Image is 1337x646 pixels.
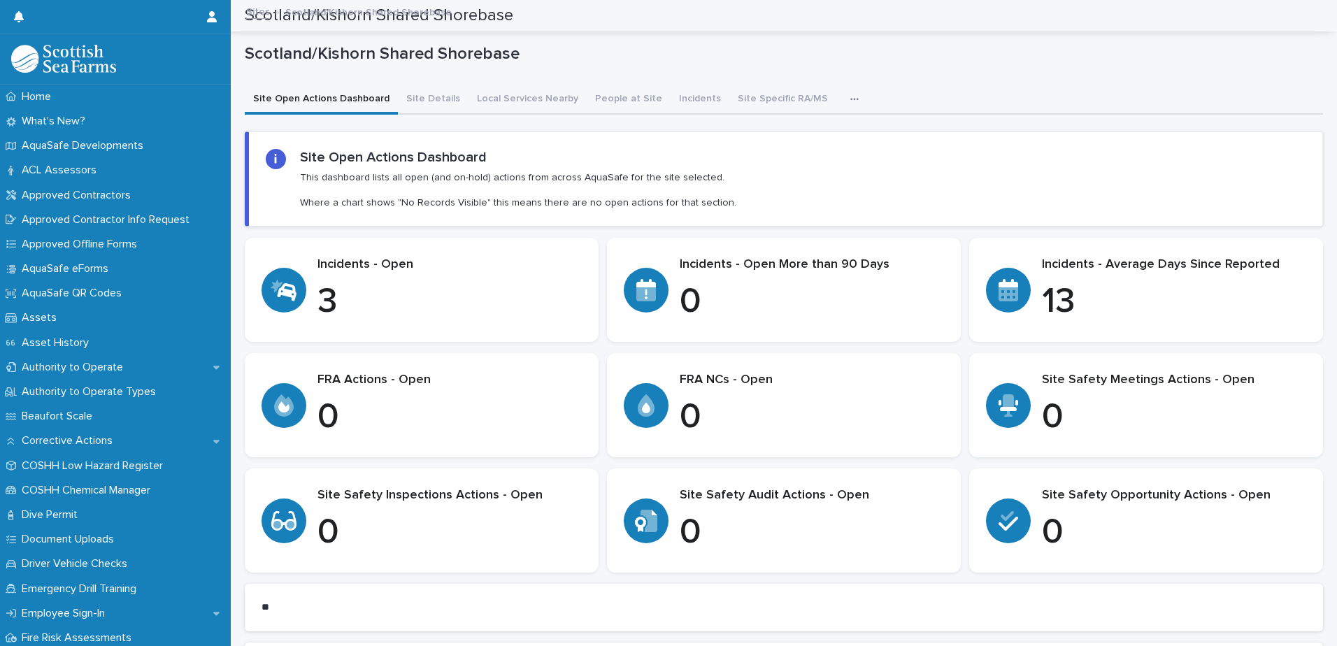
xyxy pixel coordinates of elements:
p: 0 [317,396,582,438]
p: Driver Vehicle Checks [16,557,138,570]
p: Document Uploads [16,533,125,546]
a: Sites [246,3,270,19]
p: 0 [680,281,944,323]
p: COSHH Low Hazard Register [16,459,174,473]
button: People at Site [587,85,671,115]
p: Incidents - Open More than 90 Days [680,257,944,273]
p: 0 [680,512,944,554]
p: Asset History [16,336,100,350]
p: What's New? [16,115,96,128]
p: 0 [317,512,582,554]
p: Incidents - Average Days Since Reported [1042,257,1306,273]
button: Site Details [398,85,469,115]
p: Incidents - Open [317,257,582,273]
p: Corrective Actions [16,434,124,447]
p: AquaSafe QR Codes [16,287,133,300]
button: Incidents [671,85,729,115]
p: 0 [1042,512,1306,554]
p: This dashboard lists all open (and on-hold) actions from across AquaSafe for the site selected. W... [300,171,736,210]
p: Dive Permit [16,508,89,522]
p: Authority to Operate Types [16,385,167,399]
p: FRA Actions - Open [317,373,582,388]
p: 0 [680,396,944,438]
p: Site Safety Meetings Actions - Open [1042,373,1306,388]
button: Local Services Nearby [469,85,587,115]
p: Approved Offline Forms [16,238,148,251]
h2: Site Open Actions Dashboard [300,149,487,166]
p: Emergency Drill Training [16,582,148,596]
p: FRA NCs - Open [680,373,944,388]
button: Site Specific RA/MS [729,85,836,115]
p: Fire Risk Assessments [16,631,143,645]
button: Site Open Actions Dashboard [245,85,398,115]
p: Home [16,90,62,103]
p: 3 [317,281,582,323]
p: AquaSafe eForms [16,262,120,275]
p: ACL Assessors [16,164,108,177]
p: Site Safety Opportunity Actions - Open [1042,488,1306,503]
p: Site Safety Audit Actions - Open [680,488,944,503]
p: Scotland/Kishorn Shared Shorebase [245,44,1317,64]
p: 0 [1042,396,1306,438]
p: Assets [16,311,68,324]
p: Site Safety Inspections Actions - Open [317,488,582,503]
img: bPIBxiqnSb2ggTQWdOVV [11,45,116,73]
p: Employee Sign-In [16,607,116,620]
p: AquaSafe Developments [16,139,155,152]
p: Scotland/Kishorn Shared Shorebase [285,3,452,19]
p: 13 [1042,281,1306,323]
p: Beaufort Scale [16,410,103,423]
p: Authority to Operate [16,361,134,374]
p: COSHH Chemical Manager [16,484,162,497]
p: Approved Contractors [16,189,142,202]
p: Approved Contractor Info Request [16,213,201,227]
